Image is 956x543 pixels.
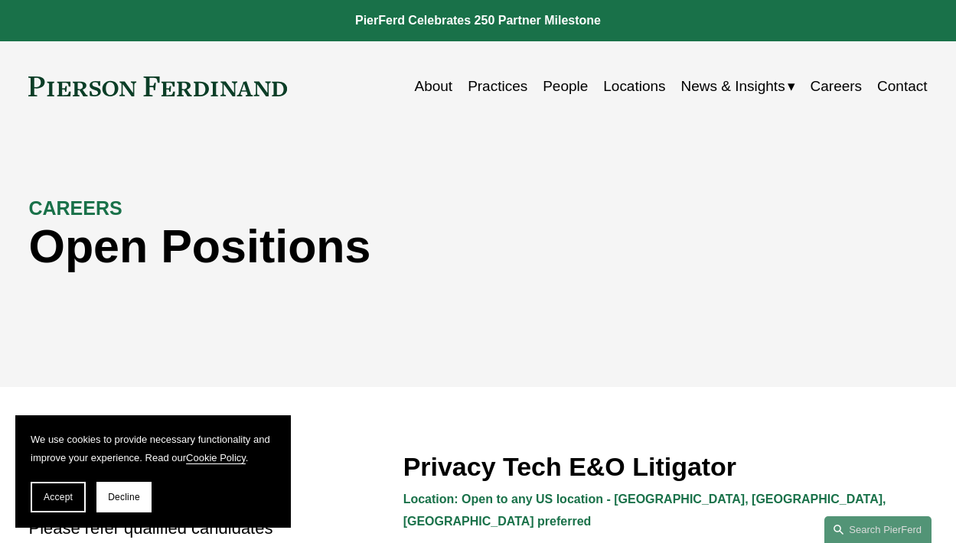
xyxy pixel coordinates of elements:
[681,73,785,99] span: News & Insights
[824,516,932,543] a: Search this site
[543,72,588,101] a: People
[15,415,291,528] section: Cookie banner
[31,482,86,512] button: Accept
[877,72,927,101] a: Contact
[186,452,246,463] a: Cookie Policy
[681,72,795,101] a: folder dropdown
[28,197,122,219] strong: CAREERS
[108,492,140,502] span: Decline
[603,72,665,101] a: Locations
[403,493,889,528] strong: Location: Open to any US location - [GEOGRAPHIC_DATA], [GEOGRAPHIC_DATA], [GEOGRAPHIC_DATA] prefe...
[468,72,527,101] a: Practices
[31,431,276,467] p: We use cookies to provide necessary functionality and improve your experience. Read our .
[44,492,73,502] span: Accept
[96,482,152,512] button: Decline
[811,72,863,101] a: Careers
[415,72,453,101] a: About
[403,450,928,483] h3: Privacy Tech E&O Litigator
[28,220,703,274] h1: Open Positions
